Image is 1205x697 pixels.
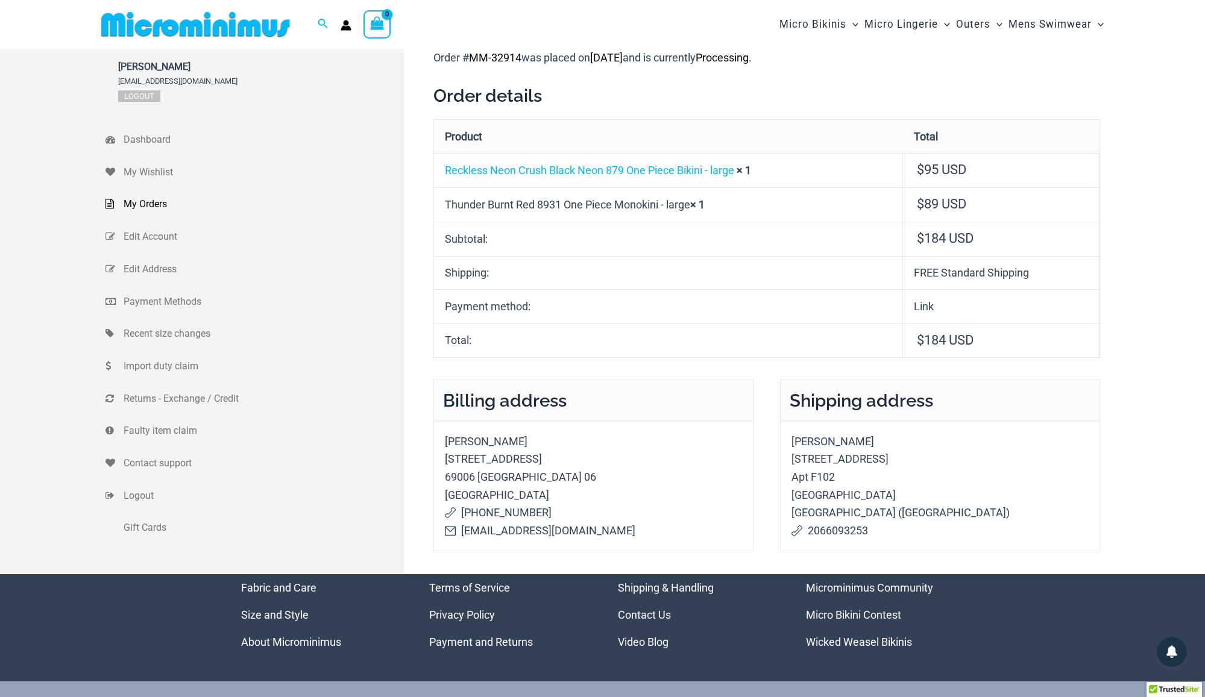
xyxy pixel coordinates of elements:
a: Mens SwimwearMenu ToggleMenu Toggle [1005,6,1107,43]
a: Logout [105,480,404,512]
address: [PERSON_NAME] [STREET_ADDRESS] Apt F102 [GEOGRAPHIC_DATA] [GEOGRAPHIC_DATA] ([GEOGRAPHIC_DATA]) [780,421,1100,551]
p: [EMAIL_ADDRESS][DOMAIN_NAME] [445,522,742,540]
a: Returns - Exchange / Credit [105,383,404,415]
a: Logout [118,90,160,102]
a: Shipping & Handling [618,581,714,594]
td: Link [903,289,1099,323]
a: Privacy Policy [429,608,495,621]
a: Micro BikinisMenu ToggleMenu Toggle [776,6,861,43]
a: My Orders [105,188,404,220]
h2: Shipping address [780,380,1100,420]
span: $ [917,162,924,177]
span: Micro Bikinis [779,9,846,40]
nav: Site Navigation [775,4,1109,45]
th: Payment method: [434,289,903,323]
span: Dashboard [124,131,401,149]
th: Product [434,120,903,153]
span: $ [917,231,924,246]
h2: Billing address [433,380,754,420]
a: Micro Bikini Contest [806,608,901,621]
td: Thunder Burnt Red 8931 One Piece Monokini - large [434,187,903,222]
span: Faulty item claim [124,422,401,440]
span: Mens Swimwear [1008,9,1092,40]
span: Import duty claim [124,357,401,375]
span: [PERSON_NAME] [118,61,238,72]
a: Payment Methods [105,286,404,318]
nav: Menu [429,574,588,655]
span: Edit Address [124,260,401,278]
strong: × 1 [737,164,751,177]
span: Menu Toggle [1092,9,1104,40]
span: $ [917,333,924,348]
td: FREE Standard Shipping [903,256,1099,290]
span: Contact support [124,454,401,472]
th: Total [903,120,1099,153]
aside: Footer Widget 1 [241,574,400,655]
a: OutersMenu ToggleMenu Toggle [953,6,1005,43]
a: Terms of Service [429,581,510,594]
th: Subtotal: [434,222,903,256]
address: [PERSON_NAME] [STREET_ADDRESS] 69006 [GEOGRAPHIC_DATA] 06 [GEOGRAPHIC_DATA] [433,421,754,551]
a: Payment and Returns [429,636,533,648]
a: My Wishlist [105,156,404,189]
span: Menu Toggle [990,9,1002,40]
a: Micro LingerieMenu ToggleMenu Toggle [861,6,953,43]
mark: [DATE] [590,51,623,64]
a: Contact support [105,447,404,480]
a: View Shopping Cart, empty [363,10,391,38]
a: About Microminimus [241,636,341,648]
a: Recent size changes [105,317,404,350]
span: Menu Toggle [938,9,950,40]
a: Account icon link [341,20,351,31]
a: Fabric and Care [241,581,316,594]
nav: Menu [241,574,400,655]
span: My Wishlist [124,163,401,181]
span: Gift Cards [124,519,401,537]
aside: Footer Widget 2 [429,574,588,655]
span: $ [917,196,924,211]
a: Contact Us [618,608,671,621]
a: Microminimus Community [806,581,933,594]
a: Video Blog [618,636,669,648]
span: Payment Methods [124,293,401,311]
a: Search icon link [318,17,329,32]
strong: × 1 [690,198,705,211]
a: Import duty claim [105,350,404,383]
p: Order # was placed on and is currently . [433,49,1100,67]
th: Total: [434,323,903,357]
span: Recent size changes [124,325,401,343]
h2: Order details [433,84,1100,107]
bdi: 95 USD [917,162,966,177]
aside: Footer Widget 3 [618,574,776,655]
p: 2066093253 [791,522,1089,540]
a: Size and Style [241,608,309,621]
a: Gift Cards [105,511,404,544]
span: [EMAIL_ADDRESS][DOMAIN_NAME] [118,77,238,86]
span: Micro Lingerie [864,9,938,40]
span: 184 USD [917,231,974,246]
span: Edit Account [124,228,401,246]
bdi: 89 USD [917,196,966,211]
nav: Menu [806,574,964,655]
span: Menu Toggle [846,9,858,40]
span: Logout [124,487,401,505]
img: MM SHOP LOGO FLAT [96,11,295,38]
a: Wicked Weasel Bikinis [806,636,912,648]
a: Reckless Neon Crush Black Neon 879 One Piece Bikini - large [445,164,734,177]
p: [PHONE_NUMBER] [445,504,742,522]
a: Dashboard [105,123,404,156]
span: Outers [956,9,990,40]
a: Edit Address [105,253,404,286]
th: Shipping: [434,256,903,290]
mark: Processing [696,51,749,64]
span: Returns - Exchange / Credit [124,390,401,408]
nav: Menu [618,574,776,655]
aside: Footer Widget 4 [806,574,964,655]
mark: MM-32914 [469,51,521,64]
a: Edit Account [105,220,404,253]
span: My Orders [124,195,401,213]
a: Faulty item claim [105,414,404,447]
span: 184 USD [917,333,974,348]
